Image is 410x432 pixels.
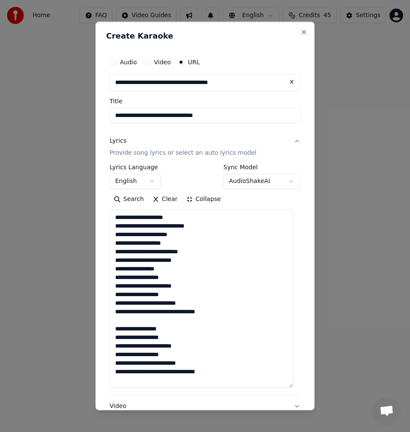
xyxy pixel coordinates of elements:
label: Title [110,98,300,104]
h2: Create Karaoke [106,32,304,40]
div: LyricsProvide song lyrics or select an auto lyrics model [110,164,300,395]
button: Search [110,192,148,206]
label: Audio [120,59,137,65]
label: URL [188,59,200,65]
button: LyricsProvide song lyrics or select an auto lyrics model [110,130,300,164]
button: VideoCustomize Karaoke Video: Use Image, Video, or Color [110,395,300,429]
div: Video [110,402,270,423]
label: Video [154,59,171,65]
div: Lyrics [110,137,126,145]
label: Sync Model [223,164,300,170]
button: Clear [148,192,182,206]
button: Collapse [182,192,226,206]
p: Provide song lyrics or select an auto lyrics model [110,149,256,157]
label: Lyrics Language [110,164,161,170]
